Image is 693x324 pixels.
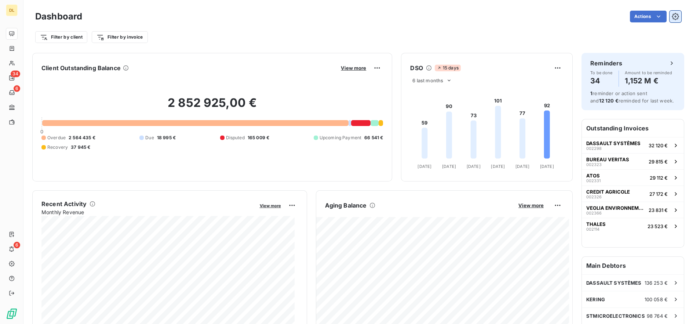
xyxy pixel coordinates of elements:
[491,164,505,169] tspan: [DATE]
[582,257,684,274] h6: Main Debtors
[630,11,667,22] button: Actions
[325,201,367,210] h6: Aging Balance
[47,144,68,151] span: Recovery
[582,153,684,169] button: BUREAU VERITAS00232329 815 €
[364,134,383,141] span: 66 541 €
[582,186,684,202] button: CREDIT AGRICOLE00232627 172 €
[418,164,432,169] tspan: [DATE]
[586,280,642,286] span: DASSAULT SYSTÈMES
[35,10,82,23] h3: Dashboard
[668,299,686,317] iframe: Intercom live chat
[582,218,684,234] button: THALES00211423 523 €
[40,129,43,134] span: 0
[586,146,602,151] span: 002298
[412,78,443,83] span: 6 last months
[71,144,90,151] span: 37 945 €
[649,207,668,213] span: 23 831 €
[586,195,602,199] span: 002326
[582,169,684,186] button: ATOS00233129 112 €
[145,134,154,141] span: Due
[650,175,668,181] span: 29 112 €
[582,119,684,137] h6: Outstanding Invoices
[586,227,599,231] span: 002114
[586,156,629,162] span: BUREAU VERITAS
[590,90,674,104] span: reminder or action sent and reminded for last week.
[649,159,668,165] span: 29 815 €
[625,75,672,87] h4: 1,152 M €
[320,134,361,141] span: Upcoming Payment
[586,211,602,215] span: 002366
[582,137,684,153] button: DASSAULT SYSTÈMES00229832 120 €
[586,189,630,195] span: CREDIT AGRICOLE
[645,296,668,302] span: 100 058 €
[516,202,546,209] button: View more
[92,31,147,43] button: Filter by invoice
[590,75,613,87] h4: 34
[645,280,668,286] span: 136 253 €
[339,65,368,71] button: View more
[625,71,672,75] span: Amount to be reminded
[586,173,600,179] span: ATOS
[41,64,121,72] h6: Client Outstanding Balance
[14,242,20,248] span: 6
[6,4,18,16] div: DL
[590,90,592,96] span: 1
[435,65,461,71] span: 15 days
[47,134,66,141] span: Overdue
[515,164,529,169] tspan: [DATE]
[540,164,554,169] tspan: [DATE]
[410,64,423,72] h6: DSO
[649,191,668,197] span: 27 172 €
[157,134,176,141] span: 18 995 €
[586,296,605,302] span: KERING
[260,203,281,208] span: View more
[590,71,613,75] span: To be done
[442,164,456,169] tspan: [DATE]
[11,71,20,77] span: 34
[647,313,668,319] span: 98 764 €
[586,162,602,167] span: 002323
[586,313,645,319] span: STMICROELECTRONICS
[35,31,87,43] button: Filter by client
[586,140,641,146] span: DASSAULT SYSTÈMES
[69,134,95,141] span: 2 564 435 €
[258,202,283,209] button: View more
[648,223,668,229] span: 23 523 €
[590,59,622,68] h6: Reminders
[518,202,544,208] span: View more
[599,98,618,104] span: 12 120 €
[341,65,366,71] span: View more
[41,199,87,208] h6: Recent Activity
[586,205,646,211] span: VEOLIA ENVIRONNEMENT
[586,179,601,183] span: 002331
[467,164,481,169] tspan: [DATE]
[41,96,383,118] h2: 2 852 925,00 €
[586,221,606,227] span: THALES
[248,134,269,141] span: 165 009 €
[6,308,18,320] img: Logo LeanPay
[649,143,668,148] span: 32 120 €
[14,85,20,92] span: 6
[582,202,684,218] button: VEOLIA ENVIRONNEMENT00236623 831 €
[41,208,255,216] span: Monthly Revenue
[226,134,245,141] span: Disputed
